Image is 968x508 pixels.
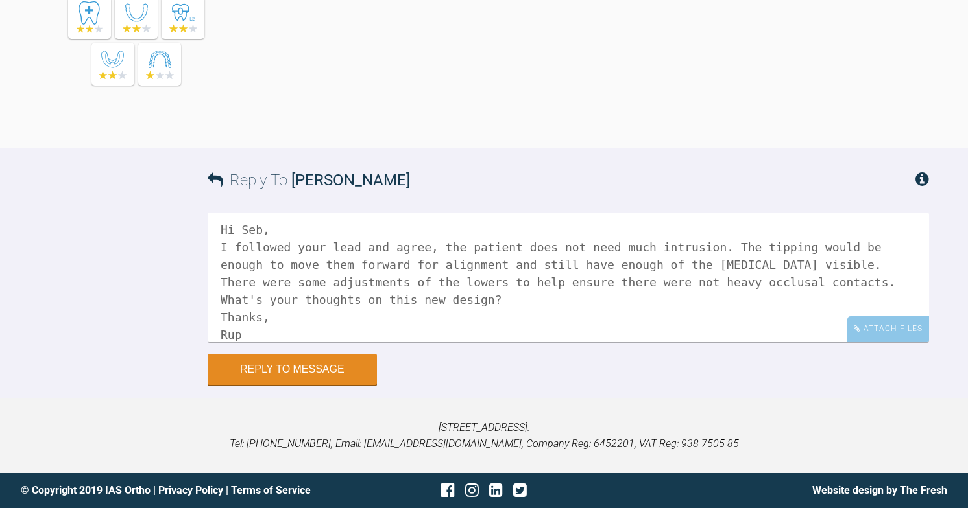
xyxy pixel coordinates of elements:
a: Terms of Service [231,484,311,496]
span: [PERSON_NAME] [291,171,410,189]
a: Website design by The Fresh [812,484,947,496]
div: © Copyright 2019 IAS Ortho | | [21,482,330,499]
h3: Reply To [208,168,410,192]
a: Privacy Policy [158,484,223,496]
button: Reply to Message [208,354,377,385]
p: [STREET_ADDRESS]. Tel: [PHONE_NUMBER], Email: [EMAIL_ADDRESS][DOMAIN_NAME], Company Reg: 6452201,... [21,419,947,452]
textarea: Hi Seb, I followed your lead and agree, the patient does not need much intrusion. The tipping wou... [208,213,929,342]
div: Attach Files [847,316,929,341]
